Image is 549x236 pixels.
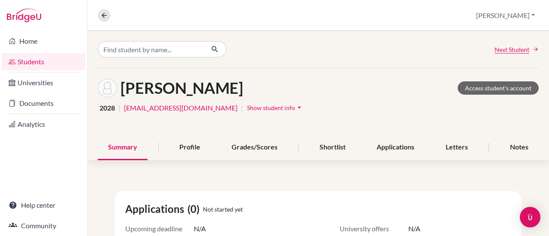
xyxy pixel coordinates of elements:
[295,103,304,112] i: arrow_drop_down
[435,135,478,160] div: Letters
[118,103,121,113] span: |
[2,74,85,91] a: Universities
[125,201,187,217] span: Applications
[500,135,539,160] div: Notes
[495,45,529,54] span: Next Student
[2,53,85,70] a: Students
[247,104,295,111] span: Show student info
[98,41,204,57] input: Find student by name...
[100,103,115,113] span: 2028
[221,135,288,160] div: Grades/Scores
[472,7,539,24] button: [PERSON_NAME]
[241,103,243,113] span: |
[121,79,243,97] h1: [PERSON_NAME]
[366,135,425,160] div: Applications
[124,103,238,113] a: [EMAIL_ADDRESS][DOMAIN_NAME]
[520,207,540,227] div: Open Intercom Messenger
[2,217,85,234] a: Community
[495,45,539,54] a: Next Student
[187,201,203,217] span: (0)
[194,224,206,234] span: N/A
[7,9,41,22] img: Bridge-U
[309,135,356,160] div: Shortlist
[340,224,408,234] span: University offers
[169,135,211,160] div: Profile
[247,101,304,114] button: Show student infoarrow_drop_down
[98,78,117,98] img: Fernanda Abud's avatar
[2,116,85,133] a: Analytics
[98,135,148,160] div: Summary
[2,95,85,112] a: Documents
[2,33,85,50] a: Home
[125,224,194,234] span: Upcoming deadline
[2,197,85,214] a: Help center
[458,81,539,95] a: Access student's account
[408,224,420,234] span: N/A
[203,205,243,214] span: Not started yet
